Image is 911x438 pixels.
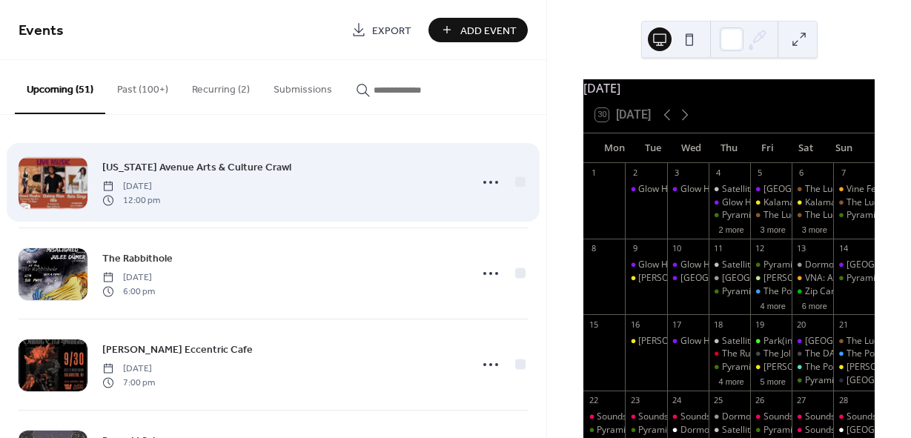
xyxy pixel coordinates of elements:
[833,335,875,348] div: The Lucky Wolf: Sunday Sessions
[805,374,875,387] div: Pyramid Scheme
[672,319,683,330] div: 17
[833,209,875,222] div: Pyramid Scheme
[833,259,875,271] div: Glow Hall
[102,251,173,267] span: The Rabbithole
[709,285,750,298] div: Pyramid Scheme
[792,424,833,437] div: Sounds of the Zoo (Busking Stations)
[583,79,875,97] div: [DATE]
[340,18,423,42] a: Export
[15,60,105,114] button: Upcoming (51)
[805,335,895,348] div: [GEOGRAPHIC_DATA]
[796,222,833,235] button: 3 more
[709,209,750,222] div: Pyramid Scheme
[763,335,819,348] div: Park(ing) Day
[638,259,732,271] div: Glow Hall: Movie Night
[680,183,845,196] div: Glow Hall: Workshop (Music Production)
[672,133,710,163] div: Wed
[833,348,875,360] div: The Polish Hall @ Factory Coffee
[763,209,825,222] div: The Lucky Wolf
[709,424,750,437] div: Satellite Records Open Mic
[838,243,849,254] div: 14
[667,335,709,348] div: Glow Hall: Workshop (Music Production)
[709,183,750,196] div: Satellite Records Open Mic
[750,196,792,209] div: Kalamashoegazer Day 1 @ Bell's Eccentric Cafe
[833,272,875,285] div: Pyramid Scheme
[763,272,891,285] div: [PERSON_NAME]'s Lower Level
[102,342,253,358] span: [PERSON_NAME] Eccentric Cafe
[625,272,666,285] div: Bell's Eccentric Cafe
[102,250,173,267] a: The Rabbithole
[712,374,749,387] button: 4 more
[750,259,792,271] div: Pyramid Scheme
[805,361,871,374] div: The Potato Sack
[796,167,807,179] div: 6
[102,376,155,389] span: 7:00 pm
[722,411,851,423] div: Dormouse: Rad Riso Open Print
[792,335,833,348] div: Glow Hall
[805,183,867,196] div: The Lucky Wolf
[792,183,833,196] div: The Lucky Wolf
[709,259,750,271] div: Satellite Records Open Mic
[722,424,832,437] div: Satellite Records Open Mic
[722,183,832,196] div: Satellite Records Open Mic
[833,411,875,423] div: Sounds of the Zoo (Bronson Park)
[755,243,766,254] div: 12
[638,424,708,437] div: Pyramid Scheme
[712,222,749,235] button: 2 more
[629,167,640,179] div: 2
[792,259,833,271] div: Dormouse: Rad Riso Open Print
[750,272,792,285] div: Shakespeare's Lower Level
[709,335,750,348] div: Satellite Records Open Mic
[680,424,803,437] div: Dormouse Theater: Open Mic
[833,183,875,196] div: Vine Fest
[583,424,625,437] div: Pyramid Scheme
[625,424,666,437] div: Pyramid Scheme
[597,424,666,437] div: Pyramid Scheme
[709,411,750,423] div: Dormouse: Rad Riso Open Print
[833,374,875,387] div: Union Street Station
[750,335,792,348] div: Park(ing) Day
[680,259,845,271] div: Glow Hall: Workshop (Music Production)
[667,411,709,423] div: Sounds of the Zoo (Old Dog Tavern)
[672,167,683,179] div: 3
[833,424,875,437] div: Dormouse Theater
[102,362,155,376] span: [DATE]
[763,348,825,360] div: The Jolly Llama
[796,243,807,254] div: 13
[638,411,852,423] div: Sounds of the Zoo ([PERSON_NAME] Eccentric Cafe)
[709,348,750,360] div: The RunOff
[722,272,812,285] div: [GEOGRAPHIC_DATA]
[792,411,833,423] div: Sounds of the Zoo (Bronson Park)
[722,348,768,360] div: The RunOff
[588,395,599,406] div: 22
[750,209,792,222] div: The Lucky Wolf
[755,167,766,179] div: 5
[667,272,709,285] div: Glow Hall
[680,272,770,285] div: [GEOGRAPHIC_DATA]
[180,60,262,113] button: Recurring (2)
[750,183,792,196] div: Glow Hall
[709,196,750,209] div: Glow Hall: Sing Sing & Gather
[634,133,672,163] div: Tue
[428,18,528,42] button: Add Event
[667,183,709,196] div: Glow Hall: Workshop (Music Production)
[722,285,792,298] div: Pyramid Scheme
[262,60,344,113] button: Submissions
[713,395,724,406] div: 25
[102,341,253,358] a: [PERSON_NAME] Eccentric Cafe
[763,183,853,196] div: [GEOGRAPHIC_DATA]
[709,361,750,374] div: Pyramid Scheme
[372,23,411,39] span: Export
[755,222,792,235] button: 3 more
[583,411,625,423] div: Sounds of the Zoo (Jerico)
[792,361,833,374] div: The Potato Sack
[796,395,807,406] div: 27
[709,272,750,285] div: Dormouse Theater
[102,159,291,176] a: [US_STATE] Avenue Arts & Culture Crawl
[629,319,640,330] div: 16
[19,16,64,45] span: Events
[750,411,792,423] div: Sounds of the Zoo (Bronson Park)
[748,133,786,163] div: Fri
[722,196,844,209] div: Glow Hall: Sing Sing & Gather
[597,411,749,423] div: Sounds of the Zoo ([PERSON_NAME])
